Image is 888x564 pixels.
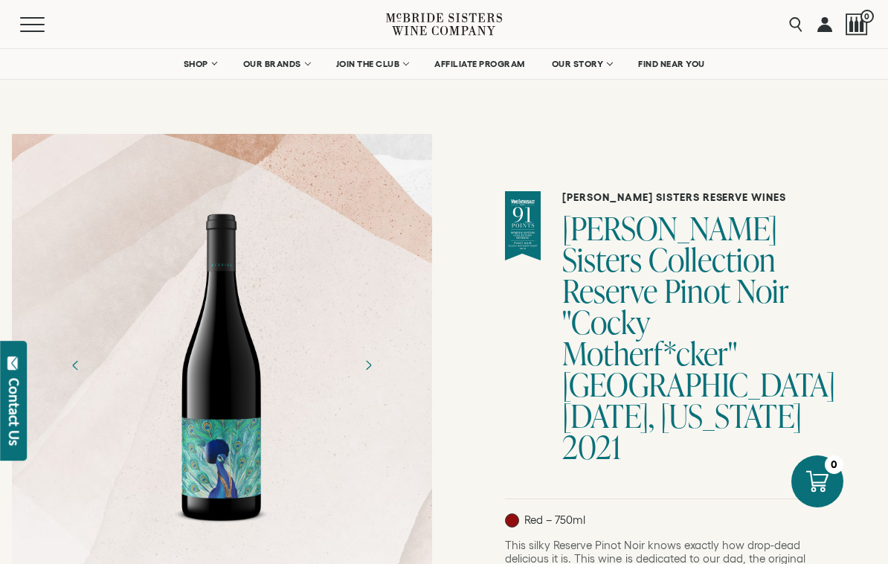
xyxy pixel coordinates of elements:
[336,59,400,69] span: JOIN THE CLUB
[628,49,715,79] a: FIND NEAR YOU
[349,346,387,385] button: Next
[7,378,22,446] div: Contact Us
[434,59,525,69] span: AFFILIATE PROGRAM
[184,59,209,69] span: SHOP
[57,346,95,385] button: Previous
[542,49,622,79] a: OUR STORY
[638,59,705,69] span: FIND NEAR YOU
[505,513,585,528] p: Red – 750ml
[825,455,843,474] div: 0
[562,213,827,463] h1: [PERSON_NAME] Sisters Collection Reserve Pinot Noir "Cocky Motherf*cker" [GEOGRAPHIC_DATA][DATE],...
[326,49,418,79] a: JOIN THE CLUB
[20,17,74,32] button: Mobile Menu Trigger
[562,191,827,204] h6: [PERSON_NAME] Sisters Reserve Wines
[243,59,301,69] span: OUR BRANDS
[552,59,604,69] span: OUR STORY
[234,49,319,79] a: OUR BRANDS
[860,10,874,23] span: 0
[174,49,226,79] a: SHOP
[425,49,535,79] a: AFFILIATE PROGRAM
